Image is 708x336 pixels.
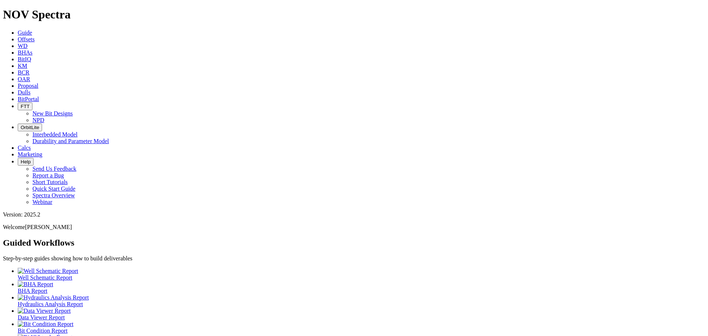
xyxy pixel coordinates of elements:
span: Hydraulics Analysis Report [18,301,83,307]
h2: Guided Workflows [3,238,705,248]
a: BCR [18,69,29,76]
a: Durability and Parameter Model [32,138,109,144]
a: Hydraulics Analysis Report Hydraulics Analysis Report [18,294,705,307]
img: Hydraulics Analysis Report [18,294,89,301]
a: Marketing [18,151,42,157]
span: Data Viewer Report [18,314,65,321]
a: Bit Condition Report Bit Condition Report [18,321,705,334]
a: Spectra Overview [32,192,75,198]
a: Report a Bug [32,172,64,179]
button: OrbitLite [18,124,42,131]
h1: NOV Spectra [3,8,705,21]
span: OrbitLite [21,125,39,130]
a: Short Tutorials [32,179,68,185]
a: BitPortal [18,96,39,102]
img: Bit Condition Report [18,321,73,328]
span: Well Schematic Report [18,274,72,281]
a: WD [18,43,28,49]
span: FTT [21,104,29,109]
a: Guide [18,30,32,36]
a: Calcs [18,145,31,151]
a: Offsets [18,36,35,42]
button: FTT [18,103,32,110]
span: BHA Report [18,288,47,294]
a: Interbedded Model [32,131,77,138]
a: New Bit Designs [32,110,73,117]
img: Data Viewer Report [18,308,71,314]
span: Bit Condition Report [18,328,67,334]
a: BitIQ [18,56,31,62]
div: Version: 2025.2 [3,211,705,218]
p: Welcome [3,224,705,231]
span: [PERSON_NAME] [25,224,72,230]
a: Well Schematic Report Well Schematic Report [18,268,705,281]
a: NPD [32,117,44,123]
a: Proposal [18,83,38,89]
img: BHA Report [18,281,53,288]
a: OAR [18,76,30,82]
p: Step-by-step guides showing how to build deliverables [3,255,705,262]
a: KM [18,63,27,69]
a: Webinar [32,199,52,205]
img: Well Schematic Report [18,268,78,274]
a: BHA Report BHA Report [18,281,705,294]
button: Help [18,158,34,166]
a: BHAs [18,49,32,56]
a: Send Us Feedback [32,166,76,172]
a: Dulls [18,89,31,96]
a: Data Viewer Report Data Viewer Report [18,308,705,321]
a: Quick Start Guide [32,186,75,192]
span: Help [21,159,31,164]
